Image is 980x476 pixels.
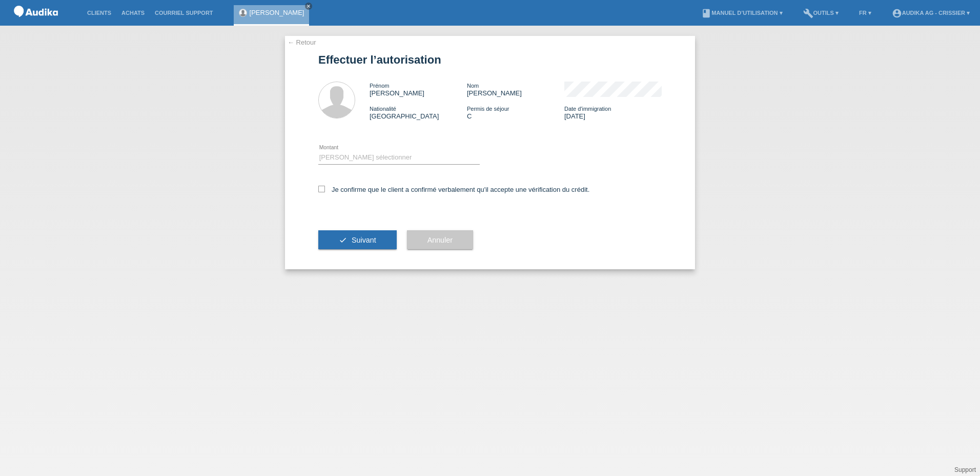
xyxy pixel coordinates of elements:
a: close [305,3,312,10]
div: [GEOGRAPHIC_DATA] [370,105,467,120]
a: bookManuel d’utilisation ▾ [696,10,787,16]
a: POS — MF Group [10,20,62,28]
div: [DATE] [564,105,662,120]
i: check [339,236,347,244]
a: Support [954,466,976,473]
a: [PERSON_NAME] [250,9,304,16]
h1: Effectuer l’autorisation [318,53,662,66]
button: check Suivant [318,230,397,250]
span: Nationalité [370,106,396,112]
span: Prénom [370,83,390,89]
span: Nom [467,83,479,89]
a: buildOutils ▾ [798,10,844,16]
span: Suivant [352,236,376,244]
div: [PERSON_NAME] [467,82,564,97]
span: Annuler [427,236,453,244]
a: FR ▾ [854,10,876,16]
i: account_circle [892,8,902,18]
a: account_circleAudika AG - Crissier ▾ [887,10,975,16]
div: C [467,105,564,120]
span: Permis de séjour [467,106,509,112]
button: Annuler [407,230,473,250]
span: Date d'immigration [564,106,611,112]
a: ← Retour [288,38,316,46]
i: build [803,8,813,18]
a: Achats [116,10,150,16]
i: close [306,4,311,9]
div: [PERSON_NAME] [370,82,467,97]
label: Je confirme que le client a confirmé verbalement qu'il accepte une vérification du crédit. [318,186,589,193]
a: Clients [82,10,116,16]
a: Courriel Support [150,10,218,16]
i: book [701,8,711,18]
